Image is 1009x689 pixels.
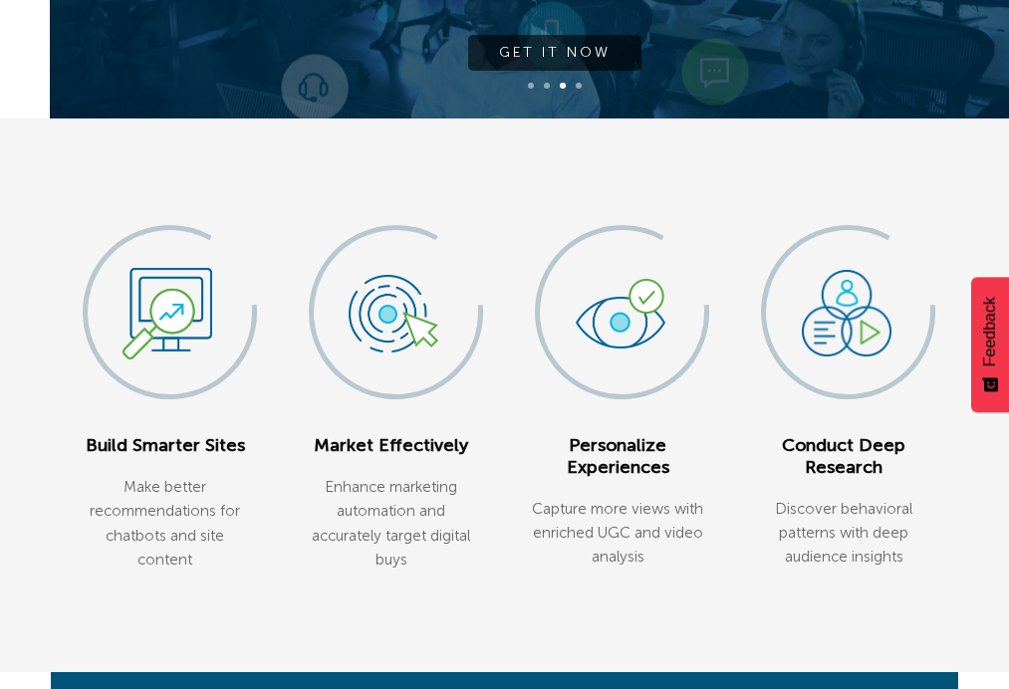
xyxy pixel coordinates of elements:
span: Feedback [981,297,999,366]
button: Feedback - Show survey [971,277,1009,412]
h5: Market Effectively [303,435,479,457]
img: Market icon @2x [349,275,438,352]
h5: Personalize Experiences [529,435,705,478]
p: Capture more views with enriched UGC and video analysis [529,497,705,570]
h5: Build Smarter Sites [77,435,253,457]
a: GET IT NOW [468,35,641,71]
img: SmarterSites icon @2x [123,268,212,358]
img: Conduct icon @2x [802,270,891,356]
h5: Conduct Deep Research [756,435,932,478]
p: Make better recommendations for chatbots and site content [77,475,253,573]
img: Personalize icon @2x [576,279,665,349]
p: Discover behavioral patterns with deep audience insights [756,497,932,570]
p: Enhance marketing automation and accurately target digital buys [303,475,479,573]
